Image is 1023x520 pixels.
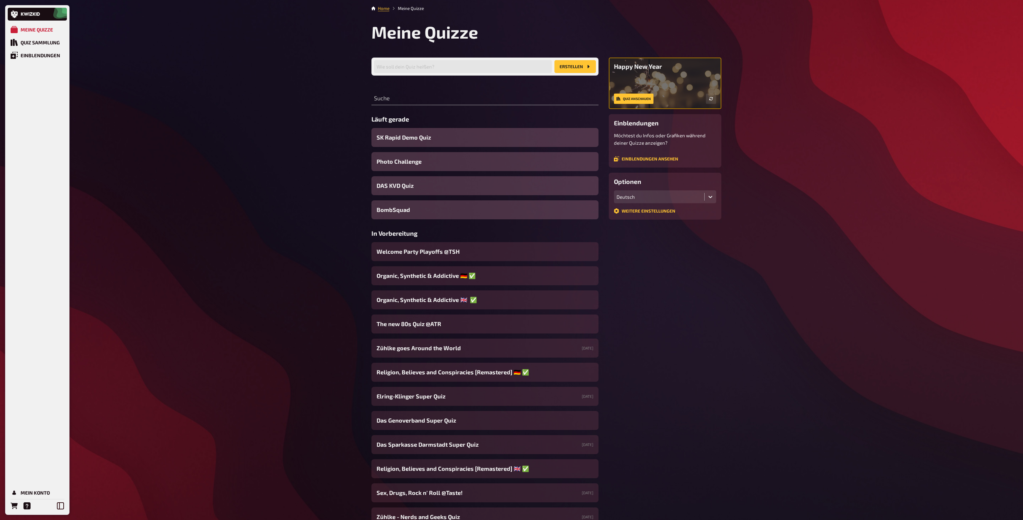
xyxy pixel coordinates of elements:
[371,115,598,123] h3: Läuft gerade
[377,344,461,352] span: Zühlke goes Around the World
[371,22,721,42] h1: Meine Quizze
[377,368,529,377] span: Religion, Believes and Conspiracies [Remastered] ​🇩🇪 ​✅
[377,440,479,449] span: Das Sparkasse Darmstadt Super Quiz
[377,271,477,280] span: Organic, Synthetic & Addictive ​🇩🇪 ​✅ ​
[371,483,598,502] a: Sex, Drugs, Rock n' Roll @Taste![DATE]
[582,345,593,351] small: [DATE]
[371,459,598,478] a: Religion, Believes and Conspiracies [Remastered] ​🇬🇧 ​✅
[371,200,598,219] a: BombSquad
[371,176,598,195] a: DAS KVD Quiz
[377,181,414,190] span: DAS KVD Quiz
[377,392,445,401] span: Elring-Klinger Super Quiz
[371,290,598,309] a: Organic, Synthetic & Addictive ​🇬🇧 ​​ ​✅
[374,60,552,73] input: Wie soll dein Quiz heißen?
[377,320,441,328] span: The new 80s Quiz @ATR
[371,266,598,285] a: Organic, Synthetic & Addictive ​🇩🇪 ​✅ ​
[377,247,460,256] span: Welcome Party Playoffs @TSH
[389,5,424,12] li: Meine Quizze
[371,315,598,333] a: The new 80s Quiz @ATR
[8,49,67,62] a: Einblendungen
[8,486,67,499] a: Mein Konto
[21,499,33,512] a: Hilfe
[371,363,598,382] a: Religion, Believes and Conspiracies [Remastered] ​🇩🇪 ​✅
[377,488,462,497] span: Sex, Drugs, Rock n' Roll @Taste!
[21,27,53,32] div: Meine Quizze
[371,339,598,358] a: Zühlke goes Around the World[DATE]
[617,194,702,200] div: Deutsch
[377,296,477,304] span: Organic, Synthetic & Addictive ​🇬🇧 ​​ ​✅
[21,40,60,45] div: Quiz Sammlung
[582,442,593,447] small: [DATE]
[377,464,529,473] span: Religion, Believes and Conspiracies [Remastered] ​🇬🇧 ​✅
[614,156,678,161] a: Einblendungen ansehen
[614,132,716,146] p: Möchtest du Infos oder Grafiken während deiner Quizze anzeigen?
[371,242,598,261] a: Welcome Party Playoffs @TSH
[371,387,598,406] a: Elring-Klinger Super Quiz[DATE]
[614,208,675,214] a: Weitere Einstellungen
[371,152,598,171] a: Photo Challenge
[614,119,716,127] h3: Einblendungen
[582,514,593,520] small: [DATE]
[371,435,598,454] a: Das Sparkasse Darmstadt Super Quiz[DATE]
[377,205,410,214] span: BombSquad
[377,133,431,142] span: SK Rapid Demo Quiz
[614,94,653,104] a: Quiz anschauen
[371,411,598,430] a: Das Genoverband Super Quiz
[378,5,389,12] li: Home
[21,490,50,496] div: Mein Konto
[377,416,456,425] span: Das Genoverband Super Quiz
[8,23,67,36] a: Meine Quizze
[614,178,716,185] h3: Optionen
[8,36,67,49] a: Quiz Sammlung
[371,230,598,237] h3: In Vorbereitung
[554,60,596,73] button: Erstellen
[378,6,389,11] a: Home
[582,394,593,399] small: [DATE]
[8,499,21,512] a: Bestellungen
[377,157,422,166] span: Photo Challenge
[21,52,60,58] div: Einblendungen
[371,92,598,105] input: Suche
[582,490,593,496] small: [DATE]
[614,63,716,70] h3: Happy New Year
[371,128,598,147] a: SK Rapid Demo Quiz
